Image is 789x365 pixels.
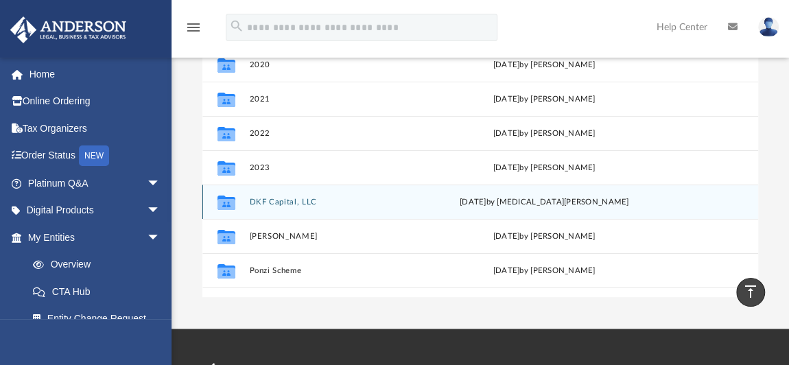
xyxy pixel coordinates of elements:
[147,169,174,198] span: arrow_drop_down
[250,60,443,69] button: 2020
[448,264,641,276] div: [DATE] by [PERSON_NAME]
[448,230,641,242] div: [DATE] by [PERSON_NAME]
[147,197,174,225] span: arrow_drop_down
[742,283,759,300] i: vertical_align_top
[250,197,443,206] button: DKF Capital, LLC
[185,19,202,36] i: menu
[10,224,181,251] a: My Entitiesarrow_drop_down
[10,197,181,224] a: Digital Productsarrow_drop_down
[250,94,443,103] button: 2021
[6,16,130,43] img: Anderson Advisors Platinum Portal
[202,13,758,298] div: grid
[250,128,443,137] button: 2022
[736,278,765,307] a: vertical_align_top
[10,60,181,88] a: Home
[10,169,181,197] a: Platinum Q&Aarrow_drop_down
[19,305,181,333] a: Entity Change Request
[448,127,641,139] div: [DATE] by [PERSON_NAME]
[448,161,641,174] div: [DATE] by [PERSON_NAME]
[229,19,244,34] i: search
[448,196,641,208] div: by [MEDICAL_DATA][PERSON_NAME]
[185,26,202,36] a: menu
[758,17,779,37] img: User Pic
[448,58,641,71] div: [DATE] by [PERSON_NAME]
[79,145,109,166] div: NEW
[10,115,181,142] a: Tax Organizers
[19,278,181,305] a: CTA Hub
[250,231,443,240] button: [PERSON_NAME]
[250,266,443,274] button: Ponzi Scheme
[10,88,181,115] a: Online Ordering
[10,142,181,170] a: Order StatusNEW
[19,251,181,279] a: Overview
[460,198,486,205] span: [DATE]
[448,93,641,105] div: [DATE] by [PERSON_NAME]
[147,224,174,252] span: arrow_drop_down
[250,163,443,172] button: 2023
